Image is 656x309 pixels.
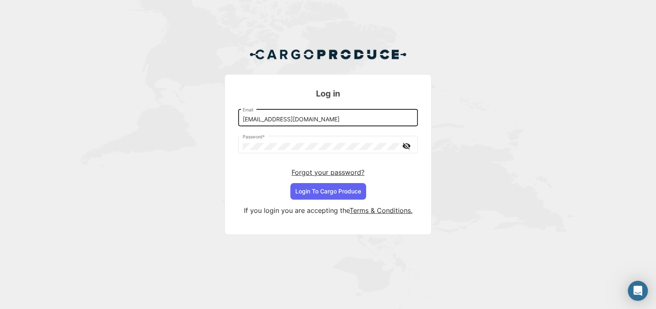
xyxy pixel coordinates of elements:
button: Login To Cargo Produce [290,183,366,200]
span: If you login you are accepting the [244,206,350,215]
div: Open Intercom Messenger [628,281,648,301]
h3: Log in [238,88,418,99]
input: Email [243,116,414,123]
a: Forgot your password? [292,168,364,176]
img: Cargo Produce Logo [249,44,407,64]
a: Terms & Conditions. [350,206,412,215]
mat-icon: visibility_off [401,141,411,151]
